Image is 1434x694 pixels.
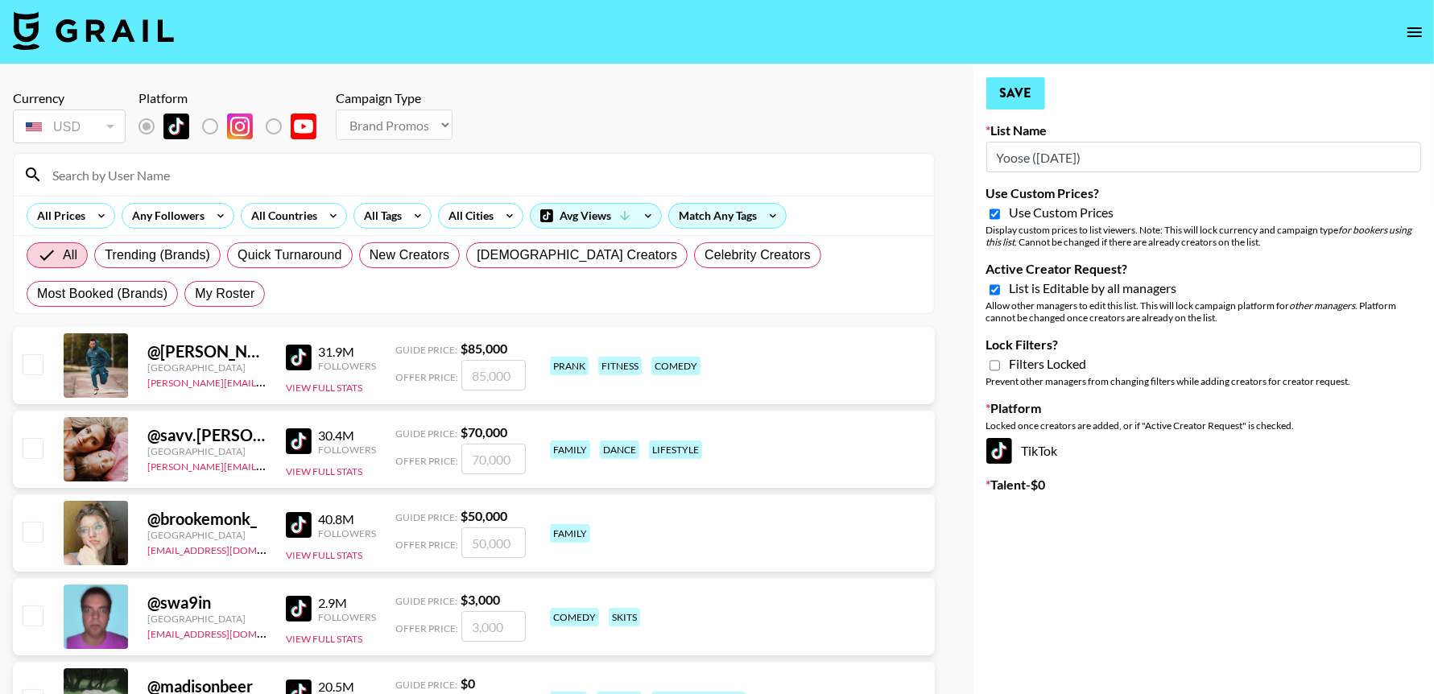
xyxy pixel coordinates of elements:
[986,400,1421,416] label: Platform
[649,440,702,459] div: lifestyle
[286,428,312,454] img: TikTok
[370,246,450,265] span: New Creators
[395,539,458,551] span: Offer Price:
[286,512,312,538] img: TikTok
[986,299,1421,324] div: Allow other managers to edit this list. This will lock campaign platform for . Platform cannot be...
[138,109,329,143] div: List locked to TikTok.
[1399,16,1431,48] button: open drawer
[147,613,267,625] div: [GEOGRAPHIC_DATA]
[395,595,457,607] span: Guide Price:
[105,246,210,265] span: Trending (Brands)
[395,622,458,634] span: Offer Price:
[195,284,254,304] span: My Roster
[318,527,376,539] div: Followers
[318,444,376,456] div: Followers
[395,344,457,356] span: Guide Price:
[13,90,126,106] div: Currency
[286,549,362,561] button: View Full Stats
[986,224,1421,248] div: Display custom prices to list viewers. Note: This will lock currency and campaign type . Cannot b...
[318,360,376,372] div: Followers
[242,204,320,228] div: All Countries
[147,529,267,541] div: [GEOGRAPHIC_DATA]
[43,162,924,188] input: Search by User Name
[439,204,497,228] div: All Cities
[986,419,1421,432] div: Locked once creators are added, or if "Active Creator Request" is checked.
[550,524,590,543] div: family
[986,438,1421,464] div: TikTok
[705,246,811,265] span: Celebrity Creators
[395,511,457,523] span: Guide Price:
[550,608,599,626] div: comedy
[147,541,309,556] a: [EMAIL_ADDRESS][DOMAIN_NAME]
[461,424,507,440] strong: $ 70,000
[147,593,267,613] div: @ swa9in
[147,425,267,445] div: @ savv.[PERSON_NAME]
[395,455,458,467] span: Offer Price:
[461,592,500,607] strong: $ 3,000
[669,204,786,228] div: Match Any Tags
[286,633,362,645] button: View Full Stats
[147,374,386,389] a: [PERSON_NAME][EMAIL_ADDRESS][DOMAIN_NAME]
[147,341,267,361] div: @ [PERSON_NAME].[PERSON_NAME]
[147,445,267,457] div: [GEOGRAPHIC_DATA]
[461,527,526,558] input: 50,000
[1010,204,1114,221] span: Use Custom Prices
[138,90,329,106] div: Platform
[1010,356,1087,372] span: Filters Locked
[986,261,1421,277] label: Active Creator Request?
[147,457,386,473] a: [PERSON_NAME][EMAIL_ADDRESS][DOMAIN_NAME]
[286,382,362,394] button: View Full Stats
[147,625,309,640] a: [EMAIL_ADDRESS][DOMAIN_NAME]
[395,428,457,440] span: Guide Price:
[461,360,526,390] input: 85,000
[986,337,1421,353] label: Lock Filters?
[986,122,1421,138] label: List Name
[395,679,457,691] span: Guide Price:
[461,341,507,356] strong: $ 85,000
[1290,299,1356,312] em: other managers
[318,344,376,360] div: 31.9M
[13,11,174,50] img: Grail Talent
[318,611,376,623] div: Followers
[461,444,526,474] input: 70,000
[27,204,89,228] div: All Prices
[291,114,316,139] img: YouTube
[651,357,700,375] div: comedy
[13,106,126,147] div: Currency is locked to USD
[986,77,1045,109] button: Save
[286,345,312,370] img: TikTok
[531,204,661,228] div: Avg Views
[163,114,189,139] img: TikTok
[477,246,677,265] span: [DEMOGRAPHIC_DATA] Creators
[37,284,167,304] span: Most Booked (Brands)
[986,224,1412,248] em: for bookers using this list
[318,511,376,527] div: 40.8M
[609,608,640,626] div: skits
[600,440,639,459] div: dance
[986,477,1421,493] label: Talent - $ 0
[318,428,376,444] div: 30.4M
[122,204,208,228] div: Any Followers
[286,465,362,477] button: View Full Stats
[986,438,1012,464] img: TikTok
[318,595,376,611] div: 2.9M
[147,509,267,529] div: @ brookemonk_
[598,357,642,375] div: fitness
[986,375,1421,387] div: Prevent other managers from changing filters while adding creators for creator request.
[1010,280,1177,296] span: List is Editable by all managers
[63,246,77,265] span: All
[550,357,589,375] div: prank
[986,185,1421,201] label: Use Custom Prices?
[147,361,267,374] div: [GEOGRAPHIC_DATA]
[227,114,253,139] img: Instagram
[550,440,590,459] div: family
[238,246,342,265] span: Quick Turnaround
[16,113,122,141] div: USD
[461,675,475,691] strong: $ 0
[354,204,405,228] div: All Tags
[461,508,507,523] strong: $ 50,000
[461,611,526,642] input: 3,000
[336,90,453,106] div: Campaign Type
[286,596,312,622] img: TikTok
[395,371,458,383] span: Offer Price:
